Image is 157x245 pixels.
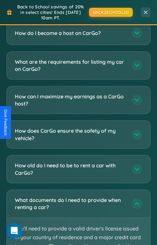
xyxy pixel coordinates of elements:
[89,8,133,17] button: BACK2SCHOOL20
[15,58,125,73] h3: What are the requirements for listing my car on CarGo?
[15,196,125,211] h3: What documents do I need to provide when renting a car?
[16,4,86,20] span: Back to School savings of 20% in select cities! Ends [DATE] 10am PT.
[6,223,22,239] iframe: Intercom live chat
[15,29,125,37] h3: How do I become a host on CarGo?
[15,127,125,142] h3: How does CarGo ensure the safety of my vehicle?
[3,109,8,136] div: Give Feedback
[15,162,125,176] h3: How old do I need to be to rent a car with CarGo?
[15,93,125,107] h3: How can I maximize my earnings as a CarGo host?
